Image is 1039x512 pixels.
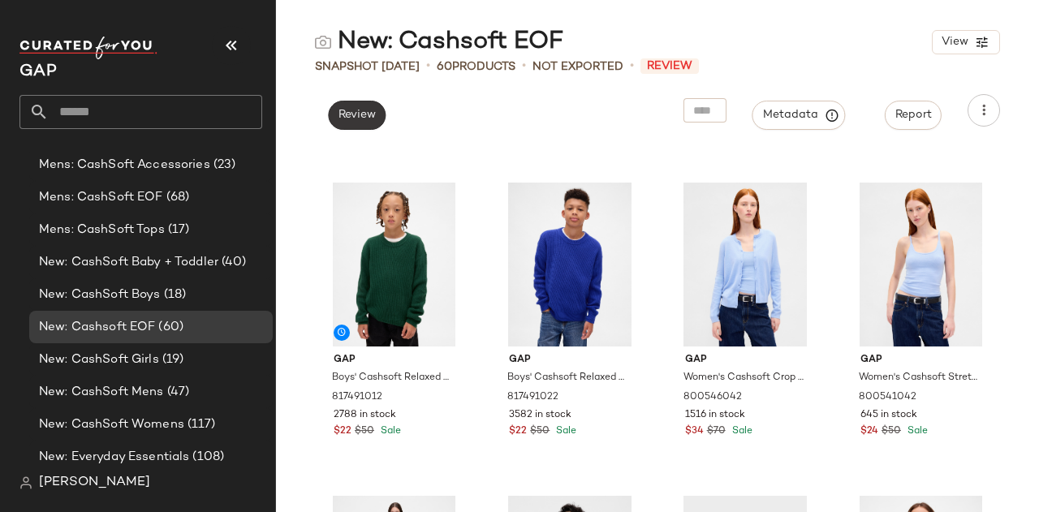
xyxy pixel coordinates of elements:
span: 645 in stock [860,408,917,423]
span: Mens: CashSoft Accessories [39,156,210,174]
span: Sale [553,426,576,437]
span: Women's Cashsoft Stretch Crop Tank Top by Gap Wind Blue Size XS [859,371,980,385]
span: New: CashSoft Womens [39,415,184,434]
span: Mens: CashSoft EOF [39,188,163,207]
span: 3582 in stock [509,408,571,423]
span: [PERSON_NAME] [39,473,150,493]
span: (18) [161,286,187,304]
span: $70 [707,424,726,439]
button: Report [885,101,942,130]
span: $22 [509,424,527,439]
span: Not Exported [532,58,623,75]
span: (68) [163,188,190,207]
span: $50 [882,424,901,439]
span: 2788 in stock [334,408,396,423]
span: (117) [184,415,216,434]
img: cn60284895.jpg [672,183,819,346]
span: $22 [334,424,351,439]
img: svg%3e [19,476,32,489]
img: cn60656653.jpg [496,183,643,346]
span: Snapshot [DATE] [315,58,420,75]
span: (40) [218,253,247,272]
span: Sale [729,426,752,437]
span: 817491012 [332,390,382,405]
button: Metadata [752,101,846,130]
span: View [941,36,968,49]
span: Boys' Cashsoft Relaxed Crewneck Sweater by Gap Evergreen Glamour Size XS (4/5) [332,371,453,385]
span: (23) [210,156,236,174]
span: Gap [334,353,455,368]
span: (60) [155,318,183,337]
span: • [426,57,430,76]
span: Review [338,109,376,122]
span: • [630,57,634,76]
button: Review [328,101,386,130]
span: 800541042 [859,390,916,405]
span: New: Cashsoft EOF [39,318,155,337]
span: 800546042 [683,390,742,405]
span: 1516 in stock [685,408,745,423]
span: Sale [904,426,928,437]
span: Gap [509,353,630,368]
div: Products [437,58,515,75]
div: New: Cashsoft EOF [315,26,563,58]
span: New: CashSoft Girls [39,351,159,369]
span: Metadata [762,108,836,123]
span: 817491022 [507,390,558,405]
span: Gap [860,353,981,368]
button: View [932,30,1000,54]
span: New: CashSoft Mens [39,383,164,402]
span: (19) [159,351,184,369]
img: cn60666890.jpg [321,183,468,346]
span: Current Company Name [19,63,57,80]
span: Boys' Cashsoft Relaxed Crewneck Sweater by Gap Royal Gem Size XS (4/5) [507,371,628,385]
span: Mens: CashSoft Tops [39,221,165,239]
img: cfy_white_logo.C9jOOHJF.svg [19,37,157,59]
img: svg%3e [315,34,331,50]
span: (47) [164,383,190,402]
img: cn60284890.jpg [847,183,994,346]
span: New: Everyday Essentials [39,448,189,467]
span: Sale [377,426,401,437]
span: $50 [530,424,550,439]
span: New: CashSoft Baby + Toddler [39,253,218,272]
span: $34 [685,424,704,439]
span: • [522,57,526,76]
span: Gap [685,353,806,368]
span: Report [895,109,932,122]
span: (17) [165,221,190,239]
span: Women's Cashsoft Crop Cardigan by Gap Wind Blue Size XS [683,371,804,385]
span: Review [640,58,699,74]
span: 60 [437,61,452,73]
span: New: CashSoft Boys [39,286,161,304]
span: $50 [355,424,374,439]
span: $24 [860,424,878,439]
span: (108) [189,448,224,467]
